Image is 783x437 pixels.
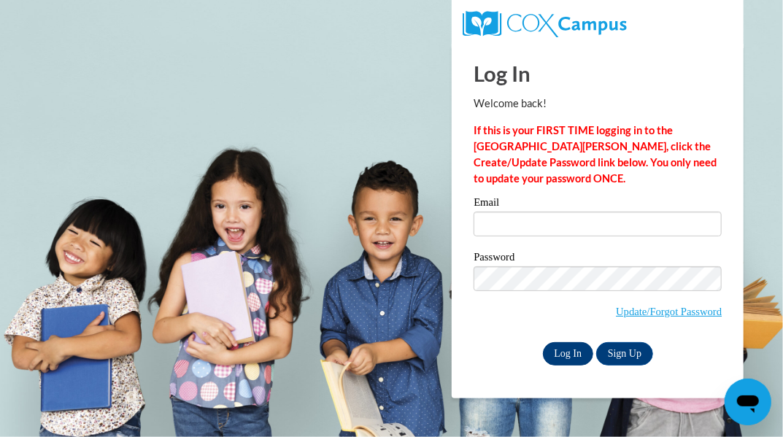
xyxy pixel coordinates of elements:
a: Sign Up [596,342,653,366]
iframe: Button to launch messaging window [725,379,771,425]
p: Welcome back! [474,96,722,112]
a: Update/Forgot Password [616,306,722,317]
h1: Log In [474,58,722,88]
input: Log In [543,342,594,366]
label: Password [474,252,722,266]
img: COX Campus [463,11,626,37]
label: Email [474,197,722,212]
strong: If this is your FIRST TIME logging in to the [GEOGRAPHIC_DATA][PERSON_NAME], click the Create/Upd... [474,124,717,185]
